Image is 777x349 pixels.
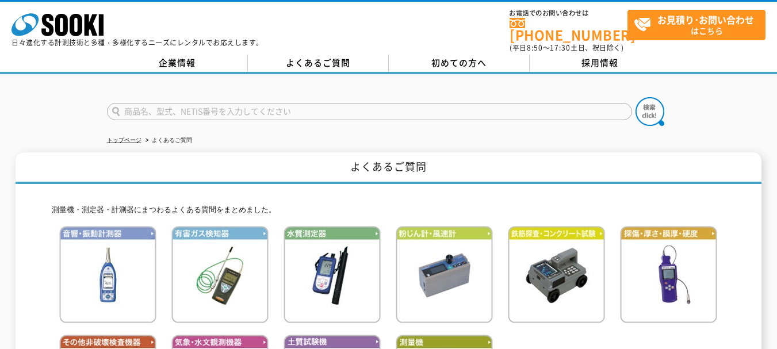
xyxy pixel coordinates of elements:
span: はこちら [634,10,765,39]
img: 鉄筋検査・コンクリート試験 [508,226,605,323]
p: 測量機・測定器・計測器にまつわるよくある質問をまとめました。 [52,204,725,216]
img: btn_search.png [636,97,664,126]
a: お見積り･お問い合わせはこちら [627,10,765,40]
a: [PHONE_NUMBER] [510,18,627,41]
a: トップページ [107,137,141,143]
h1: よくあるご質問 [16,152,761,184]
span: お電話でのお問い合わせは [510,10,627,17]
li: よくあるご質問 [143,135,192,147]
a: 企業情報 [107,55,248,72]
img: 音響・振動計測器 [59,226,156,323]
a: 採用情報 [530,55,671,72]
span: 8:50 [527,43,543,53]
strong: お見積り･お問い合わせ [657,13,754,26]
a: よくあるご質問 [248,55,389,72]
input: 商品名、型式、NETIS番号を入力してください [107,103,632,120]
span: 初めての方へ [431,56,487,69]
img: 有害ガス検知器 [171,226,269,323]
img: 水質測定器 [284,226,381,323]
span: 17:30 [550,43,571,53]
a: 初めての方へ [389,55,530,72]
p: 日々進化する計測技術と多種・多様化するニーズにレンタルでお応えします。 [12,39,263,46]
img: 粉じん計・風速計 [396,226,493,323]
span: (平日 ～ 土日、祝日除く) [510,43,623,53]
img: 探傷・厚さ・膜厚・硬度 [620,226,717,323]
